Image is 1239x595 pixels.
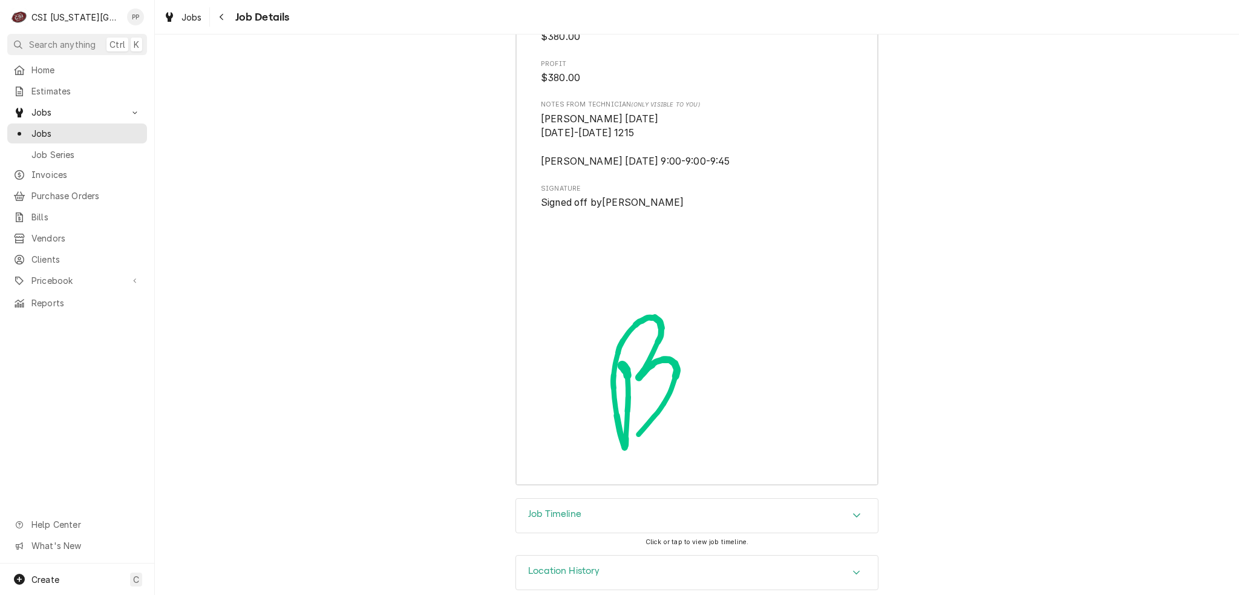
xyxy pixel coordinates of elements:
[31,85,141,97] span: Estimates
[7,186,147,206] a: Purchase Orders
[646,538,748,546] span: Click or tap to view job timeline.
[133,573,139,586] span: C
[528,508,581,520] h3: Job Timeline
[7,207,147,227] a: Bills
[541,30,853,44] span: Subtotal
[541,100,853,169] div: [object Object]
[232,9,290,25] span: Job Details
[31,274,123,287] span: Pricebook
[541,184,853,194] span: Signature
[541,112,853,169] span: [object Object]
[7,34,147,55] button: Search anythingCtrlK
[541,72,580,84] span: $380.00
[31,168,141,181] span: Invoices
[516,499,878,533] div: Accordion Header
[127,8,144,25] div: PP
[31,211,141,223] span: Bills
[528,565,600,577] h3: Location History
[7,293,147,313] a: Reports
[631,101,699,108] span: (Only Visible to You)
[516,556,878,590] button: Accordion Details Expand Trigger
[541,100,853,110] span: Notes from Technician
[7,81,147,101] a: Estimates
[541,71,853,85] span: Profit
[515,555,878,590] div: Location History
[541,196,853,210] span: Signed Off By
[7,60,147,80] a: Home
[31,539,140,552] span: What's New
[110,38,125,51] span: Ctrl
[31,574,59,585] span: Create
[7,514,147,534] a: Go to Help Center
[31,148,141,161] span: Job Series
[7,165,147,185] a: Invoices
[7,271,147,291] a: Go to Pricebook
[212,7,232,27] button: Navigate back
[11,8,28,25] div: CSI Kansas City's Avatar
[541,59,853,85] div: Profit
[29,38,96,51] span: Search anything
[181,11,202,24] span: Jobs
[134,38,139,51] span: K
[31,64,141,76] span: Home
[31,232,141,245] span: Vendors
[7,102,147,122] a: Go to Jobs
[541,210,853,459] img: Signature
[11,8,28,25] div: C
[31,297,141,309] span: Reports
[7,228,147,248] a: Vendors
[7,536,147,556] a: Go to What's New
[31,106,123,119] span: Jobs
[541,59,853,69] span: Profit
[159,7,207,27] a: Jobs
[31,11,120,24] div: CSI [US_STATE][GEOGRAPHIC_DATA]
[516,556,878,590] div: Accordion Header
[541,31,580,42] span: $380.00
[31,127,141,140] span: Jobs
[541,184,853,459] div: Signator
[7,123,147,143] a: Jobs
[7,145,147,165] a: Job Series
[31,518,140,531] span: Help Center
[516,499,878,533] button: Accordion Details Expand Trigger
[127,8,144,25] div: Philip Potter's Avatar
[7,249,147,269] a: Clients
[31,189,141,202] span: Purchase Orders
[515,498,878,533] div: Job Timeline
[541,113,730,168] span: [PERSON_NAME] [DATE] [DATE]-[DATE] 1215 [PERSON_NAME] [DATE] 9:00-9:00-9:45
[31,253,141,266] span: Clients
